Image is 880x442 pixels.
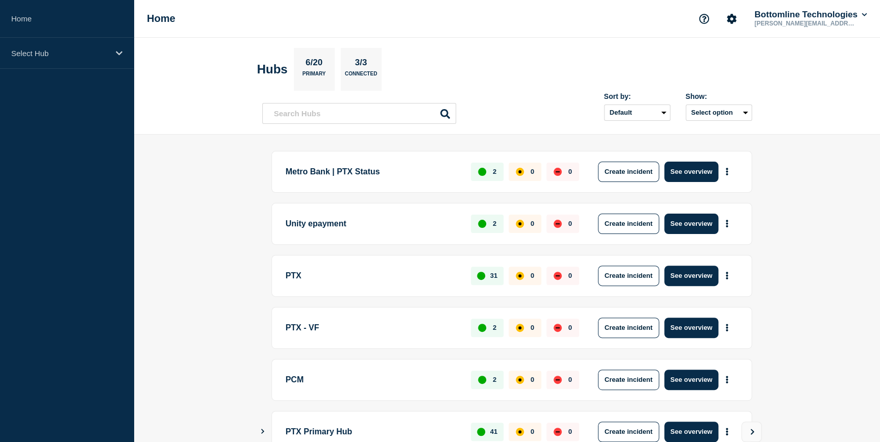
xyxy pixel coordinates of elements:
[286,266,460,286] p: PTX
[720,162,734,181] button: More actions
[478,220,486,228] div: up
[531,376,534,383] p: 0
[554,324,562,332] div: down
[531,324,534,331] p: 0
[11,49,109,58] p: Select Hub
[598,266,659,286] button: Create incident
[554,220,562,228] div: down
[516,428,524,436] div: affected
[554,428,562,436] div: down
[664,422,718,442] button: See overview
[516,168,524,176] div: affected
[720,422,734,441] button: More actions
[664,162,718,182] button: See overview
[478,376,486,384] div: up
[303,71,326,82] p: Primary
[493,168,496,175] p: 2
[531,428,534,435] p: 0
[260,428,265,435] button: Show Connected Hubs
[286,214,460,234] p: Unity epayment
[490,272,497,279] p: 31
[568,272,572,279] p: 0
[531,272,534,279] p: 0
[664,214,718,234] button: See overview
[531,220,534,227] p: 0
[598,422,659,442] button: Create incident
[598,162,659,182] button: Create incident
[286,162,460,182] p: Metro Bank | PTX Status
[554,272,562,280] div: down
[478,168,486,176] div: up
[490,428,497,435] p: 41
[604,92,670,100] div: Sort by:
[554,168,562,176] div: down
[721,8,742,30] button: Account settings
[664,370,718,390] button: See overview
[516,376,524,384] div: affected
[664,318,718,338] button: See overview
[493,376,496,383] p: 2
[693,8,715,30] button: Support
[257,62,288,76] h2: Hubs
[286,318,460,338] p: PTX - VF
[477,272,485,280] div: up
[686,105,752,121] button: Select option
[720,318,734,337] button: More actions
[345,71,377,82] p: Connected
[720,370,734,389] button: More actions
[351,58,371,71] p: 3/3
[568,168,572,175] p: 0
[686,92,752,100] div: Show:
[147,13,175,24] h1: Home
[664,266,718,286] button: See overview
[568,324,572,331] p: 0
[568,376,572,383] p: 0
[752,10,869,20] button: Bottomline Technologies
[554,376,562,384] div: down
[477,428,485,436] div: up
[493,220,496,227] p: 2
[516,272,524,280] div: affected
[598,214,659,234] button: Create incident
[478,324,486,332] div: up
[493,324,496,331] p: 2
[286,422,460,442] p: PTX Primary Hub
[516,220,524,228] div: affected
[598,370,659,390] button: Create incident
[598,318,659,338] button: Create incident
[752,20,859,27] p: [PERSON_NAME][EMAIL_ADDRESS][PERSON_NAME][DOMAIN_NAME]
[568,428,572,435] p: 0
[531,168,534,175] p: 0
[568,220,572,227] p: 0
[262,103,456,124] input: Search Hubs
[516,324,524,332] div: affected
[720,214,734,233] button: More actions
[286,370,460,390] p: PCM
[604,105,670,121] select: Sort by
[301,58,326,71] p: 6/20
[720,266,734,285] button: More actions
[741,422,762,442] button: View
